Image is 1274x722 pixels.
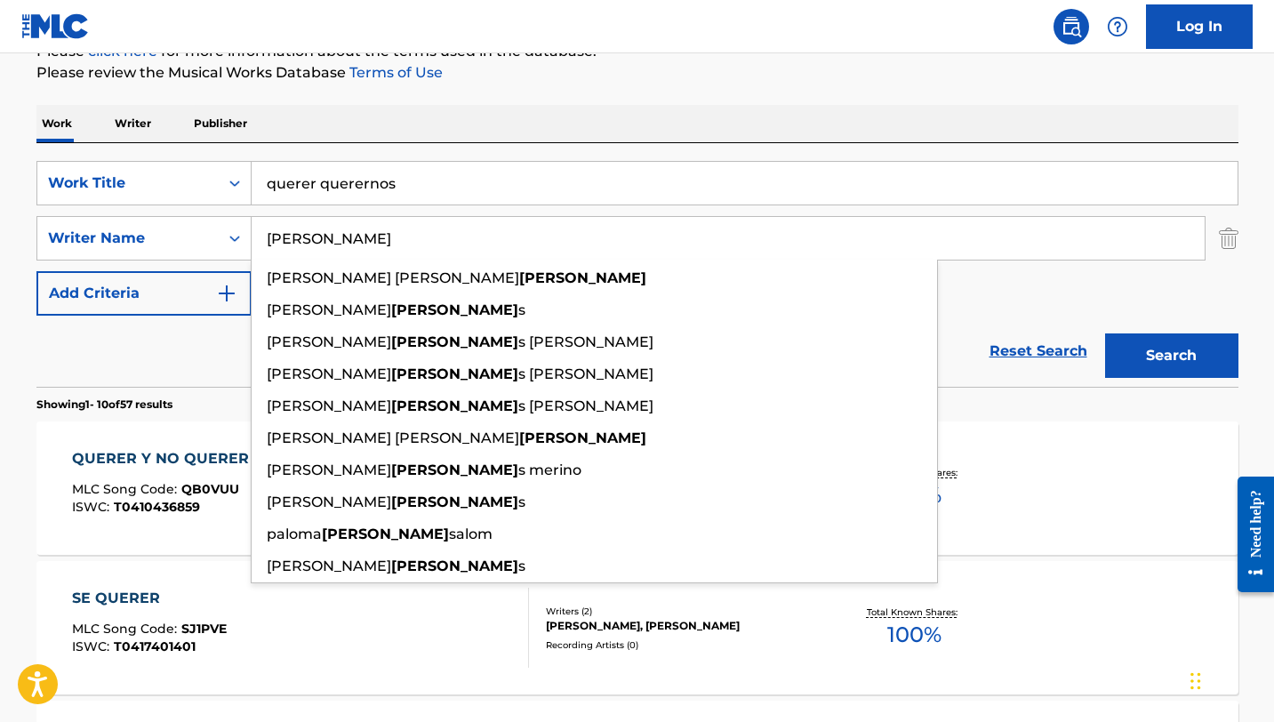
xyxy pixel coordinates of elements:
p: Please review the Musical Works Database [36,62,1238,84]
strong: [PERSON_NAME] [391,493,518,510]
strong: [PERSON_NAME] [391,333,518,350]
button: Add Criteria [36,271,252,316]
span: [PERSON_NAME] [267,397,391,414]
div: Writers ( 2 ) [546,605,814,618]
div: Help [1100,9,1135,44]
div: Work Title [48,172,208,194]
span: paloma [267,525,322,542]
a: Reset Search [981,332,1096,371]
span: [PERSON_NAME] [PERSON_NAME] [267,429,519,446]
button: Search [1105,333,1238,378]
a: SE QUERERMLC Song Code:SJ1PVEISWC:T0417401401Writers (2)[PERSON_NAME], [PERSON_NAME]Recording Art... [36,561,1238,694]
span: s merino [518,461,581,478]
span: QB0VUU [181,481,239,497]
span: T0417401401 [114,638,196,654]
span: s [PERSON_NAME] [518,397,653,414]
iframe: Resource Center [1224,462,1274,606]
p: Writer [109,105,156,142]
a: QUERER Y NO QUERERMLC Song Code:QB0VUUISWC:T0410436859Writers (2)[PERSON_NAME], [PERSON_NAME] [PE... [36,421,1238,555]
a: Public Search [1054,9,1089,44]
strong: [PERSON_NAME] [322,525,449,542]
img: 9d2ae6d4665cec9f34b9.svg [216,283,237,304]
p: Work [36,105,77,142]
span: salom [449,525,493,542]
span: [PERSON_NAME] [267,301,391,318]
p: Total Known Shares: [867,606,962,619]
span: ISWC : [72,499,114,515]
span: s [518,493,525,510]
p: Publisher [188,105,252,142]
strong: [PERSON_NAME] [519,269,646,286]
span: s [518,558,525,574]
span: [PERSON_NAME] [267,461,391,478]
span: [PERSON_NAME] [267,333,391,350]
span: T0410436859 [114,499,200,515]
span: s [PERSON_NAME] [518,365,653,382]
strong: [PERSON_NAME] [519,429,646,446]
strong: [PERSON_NAME] [391,461,518,478]
a: Log In [1146,4,1253,49]
strong: [PERSON_NAME] [391,365,518,382]
span: SJ1PVE [181,621,227,637]
span: ISWC : [72,638,114,654]
div: SE QUERER [72,588,227,609]
span: [PERSON_NAME] [PERSON_NAME] [267,269,519,286]
strong: [PERSON_NAME] [391,558,518,574]
span: MLC Song Code : [72,621,181,637]
strong: [PERSON_NAME] [391,397,518,414]
span: s [PERSON_NAME] [518,333,653,350]
img: MLC Logo [21,13,90,39]
div: QUERER Y NO QUERER [72,448,258,469]
a: Terms of Use [346,64,443,81]
div: Writer Name [48,228,208,249]
span: s [518,301,525,318]
div: Recording Artists ( 0 ) [546,638,814,652]
span: 100 % [887,619,941,651]
p: Showing 1 - 10 of 57 results [36,397,172,413]
img: Delete Criterion [1219,216,1238,261]
form: Search Form [36,161,1238,387]
iframe: Chat Widget [1185,637,1274,722]
span: [PERSON_NAME] [267,365,391,382]
strong: [PERSON_NAME] [391,301,518,318]
span: [PERSON_NAME] [267,493,391,510]
div: [PERSON_NAME], [PERSON_NAME] [546,618,814,634]
img: help [1107,16,1128,37]
div: Drag [1190,654,1201,708]
span: MLC Song Code : [72,481,181,497]
span: [PERSON_NAME] [267,558,391,574]
img: search [1061,16,1082,37]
